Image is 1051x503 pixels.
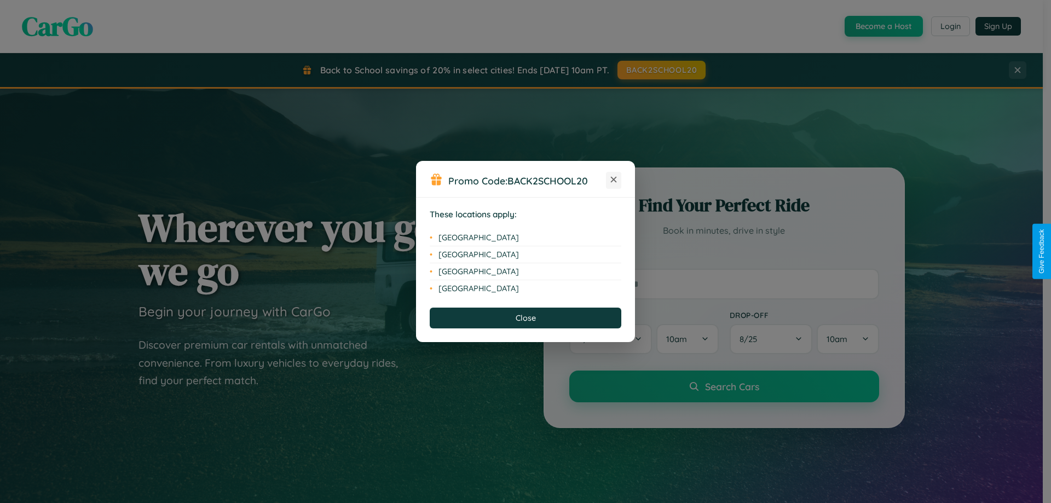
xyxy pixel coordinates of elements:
b: BACK2SCHOOL20 [507,175,588,187]
strong: These locations apply: [430,209,517,219]
li: [GEOGRAPHIC_DATA] [430,263,621,280]
li: [GEOGRAPHIC_DATA] [430,229,621,246]
button: Close [430,308,621,328]
li: [GEOGRAPHIC_DATA] [430,280,621,297]
h3: Promo Code: [448,175,606,187]
div: Give Feedback [1038,229,1046,274]
li: [GEOGRAPHIC_DATA] [430,246,621,263]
